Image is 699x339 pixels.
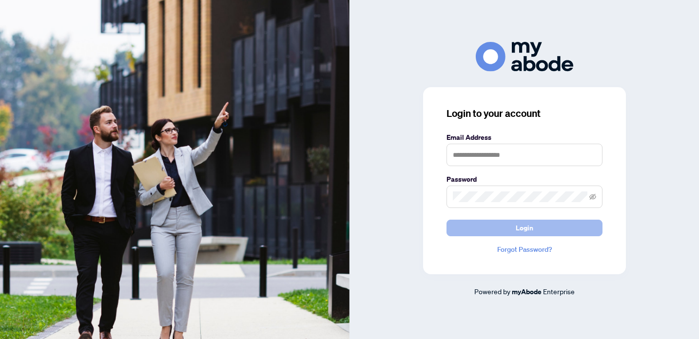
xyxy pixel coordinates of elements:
label: Password [447,174,602,185]
a: myAbode [512,286,542,297]
span: Powered by [474,287,510,296]
button: Login [447,220,602,236]
label: Email Address [447,132,602,143]
span: eye-invisible [589,193,596,200]
span: Enterprise [543,287,575,296]
h3: Login to your account [447,107,602,120]
span: Login [516,220,533,236]
a: Forgot Password? [447,244,602,255]
img: ma-logo [476,42,573,72]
